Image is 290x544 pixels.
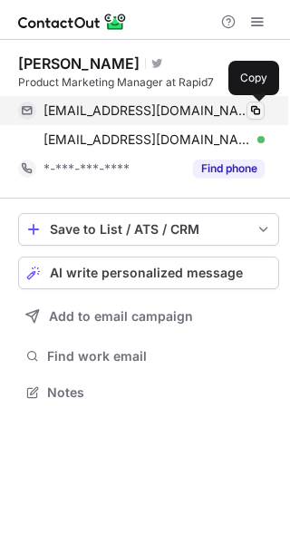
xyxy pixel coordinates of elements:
[50,222,247,237] div: Save to List / ATS / CRM
[18,257,279,289] button: AI write personalized message
[18,300,279,333] button: Add to email campaign
[47,348,272,364] span: Find work email
[49,309,193,324] span: Add to email campaign
[43,131,251,148] span: [EMAIL_ADDRESS][DOMAIN_NAME][PERSON_NAME]
[193,160,265,178] button: Reveal Button
[18,213,279,246] button: save-profile-one-click
[50,266,243,280] span: AI write personalized message
[18,74,279,91] div: Product Marketing Manager at Rapid7
[43,102,251,119] span: [EMAIL_ADDRESS][DOMAIN_NAME]
[18,54,140,73] div: [PERSON_NAME]
[18,344,279,369] button: Find work email
[47,384,272,401] span: Notes
[18,11,127,33] img: ContactOut v5.3.10
[18,380,279,405] button: Notes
